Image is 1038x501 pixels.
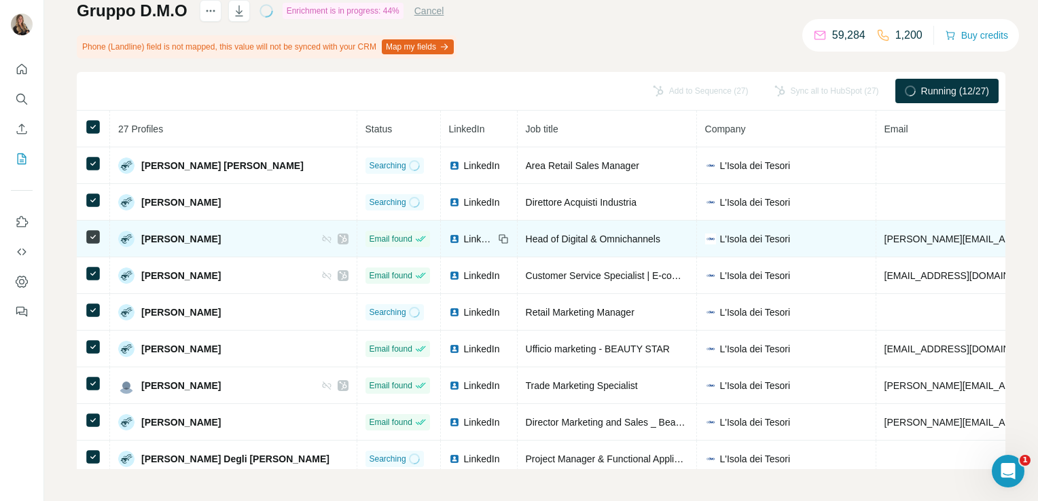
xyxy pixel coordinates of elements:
[449,160,460,171] img: LinkedIn logo
[118,124,163,134] span: 27 Profiles
[720,305,791,319] span: L'Isola dei Tesori
[11,240,33,264] button: Use Surfe API
[370,306,406,318] span: Searching
[464,269,500,282] span: LinkedIn
[705,270,716,281] img: company-logo
[11,299,33,324] button: Feedback
[449,307,460,318] img: LinkedIn logo
[370,196,406,208] span: Searching
[895,27,923,43] p: 1,200
[832,27,865,43] p: 59,284
[720,159,791,172] span: L'Isola dei Tesori
[464,415,500,429] span: LinkedIn
[141,269,221,282] span: [PERSON_NAME]
[11,147,33,171] button: My lists
[945,26,1008,45] button: Buy credits
[705,307,716,318] img: company-logo
[118,377,135,394] img: Avatar
[526,234,660,244] span: Head of Digital & Omnichannels
[11,14,33,35] img: Avatar
[449,417,460,428] img: LinkedIn logo
[283,3,404,19] div: Enrichment is in progress: 44%
[464,452,500,466] span: LinkedIn
[11,210,33,234] button: Use Surfe on LinkedIn
[118,451,135,467] img: Avatar
[118,267,135,284] img: Avatar
[526,124,558,134] span: Job title
[705,234,716,244] img: company-logo
[720,342,791,356] span: L'Isola dei Tesori
[11,117,33,141] button: Enrich CSV
[705,124,746,134] span: Company
[118,157,135,174] img: Avatar
[884,124,908,134] span: Email
[464,342,500,356] span: LinkedIn
[464,159,500,172] span: LinkedIn
[77,35,457,58] div: Phone (Landline) field is not mapped, this value will not be synced with your CRM
[370,453,406,465] span: Searching
[370,379,412,392] span: Email found
[141,379,221,392] span: [PERSON_NAME]
[720,415,791,429] span: L'Isola dei Tesori
[464,305,500,319] span: LinkedIn
[526,270,742,281] span: Customer Service Specialist | E-commerce & Retail
[11,87,33,111] button: Search
[526,197,637,208] span: Direttore Acquisti Industria
[370,160,406,172] span: Searching
[141,305,221,319] span: [PERSON_NAME]
[141,452,329,466] span: [PERSON_NAME] Degli [PERSON_NAME]
[370,343,412,355] span: Email found
[526,417,827,428] span: Director Marketing and Sales _ Beauty Star Perfumeries Chain (67 pos)
[705,453,716,464] img: company-logo
[464,379,500,392] span: LinkedIn
[141,159,304,172] span: [PERSON_NAME] [PERSON_NAME]
[526,307,634,318] span: Retail Marketing Manager
[449,270,460,281] img: LinkedIn logo
[414,4,444,18] button: Cancel
[118,231,135,247] img: Avatar
[11,57,33,81] button: Quick start
[141,342,221,356] span: [PERSON_NAME]
[118,414,135,430] img: Avatar
[1020,455,1031,466] span: 1
[464,196,500,209] span: LinkedIn
[449,453,460,464] img: LinkedIn logo
[118,194,135,210] img: Avatar
[141,415,221,429] span: [PERSON_NAME]
[141,196,221,209] span: [PERSON_NAME]
[720,452,791,466] span: L'Isola dei Tesori
[370,270,412,282] span: Email found
[449,234,460,244] img: LinkedIn logo
[526,380,638,391] span: Trade Marketing Specialist
[118,304,135,320] img: Avatar
[705,160,716,171] img: company-logo
[365,124,393,134] span: Status
[464,232,494,246] span: LinkedIn
[992,455,1024,487] iframe: Intercom live chat
[705,344,716,354] img: company-logo
[705,380,716,391] img: company-logo
[526,453,751,464] span: Project Manager & Functional Application Manager IT
[705,417,716,428] img: company-logo
[449,380,460,391] img: LinkedIn logo
[118,341,135,357] img: Avatar
[526,344,670,354] span: Ufficio marketing - BEAUTY STAR
[11,270,33,294] button: Dashboard
[720,269,791,282] span: L'Isola dei Tesori
[370,416,412,428] span: Email found
[449,344,460,354] img: LinkedIn logo
[720,196,791,209] span: L'Isola dei Tesori
[720,379,791,392] span: L'Isola dei Tesori
[449,124,485,134] span: LinkedIn
[720,232,791,246] span: L'Isola dei Tesori
[382,39,454,54] button: Map my fields
[449,197,460,208] img: LinkedIn logo
[370,233,412,245] span: Email found
[141,232,221,246] span: [PERSON_NAME]
[921,84,989,98] span: Running (12/27)
[705,197,716,208] img: company-logo
[526,160,639,171] span: Area Retail Sales Manager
